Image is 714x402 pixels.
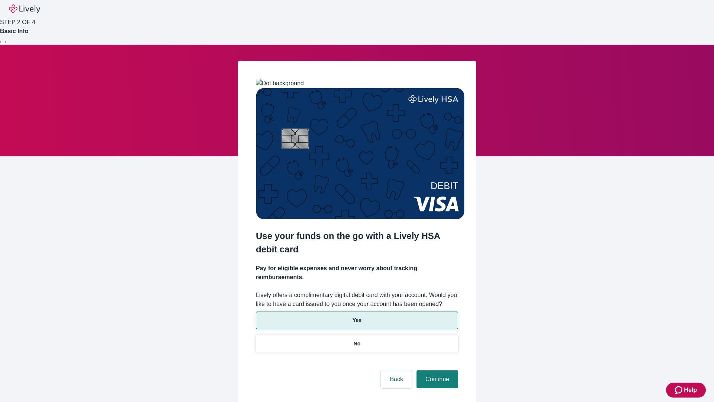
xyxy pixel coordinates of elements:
[256,88,464,219] img: Debit card
[353,316,361,324] p: Yes
[381,370,412,388] button: Back
[256,79,304,88] img: Dot background
[256,335,458,352] button: No
[416,370,458,388] button: Continue
[256,291,458,309] label: Lively offers a complimentary digital debit card with your account. Would you like to have a card...
[256,229,458,256] h2: Use your funds on the go with a Lively HSA debit card
[666,383,706,398] button: Zendesk support iconHelp
[675,386,684,395] svg: Zendesk support icon
[354,340,361,348] p: No
[256,264,458,282] h4: Pay for eligible expenses and never worry about tracking reimbursements.
[684,386,697,395] span: Help
[9,4,40,13] img: Lively
[256,312,458,329] button: Yes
